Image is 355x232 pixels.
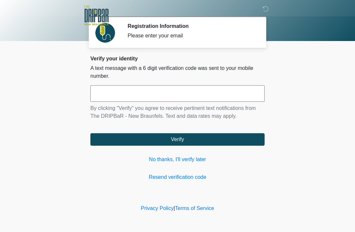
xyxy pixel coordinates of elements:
[175,205,214,211] a: Terms of Service
[90,55,265,62] h2: Verify your identity
[174,205,175,211] a: |
[90,133,265,146] button: Verify
[128,32,255,40] div: Please enter your email
[90,173,265,181] a: Resend verification code
[141,205,174,211] a: Privacy Policy
[90,156,265,163] a: No thanks, I'll verify later
[95,23,115,43] img: Agent Avatar
[90,64,265,80] p: A text message with a 6 digit verification code was sent to your mobile number.
[90,104,265,120] p: By clicking "Verify" you agree to receive pertinent text notifications from The DRIPBaR - New Bra...
[84,5,109,26] img: The DRIPBaR - New Braunfels Logo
